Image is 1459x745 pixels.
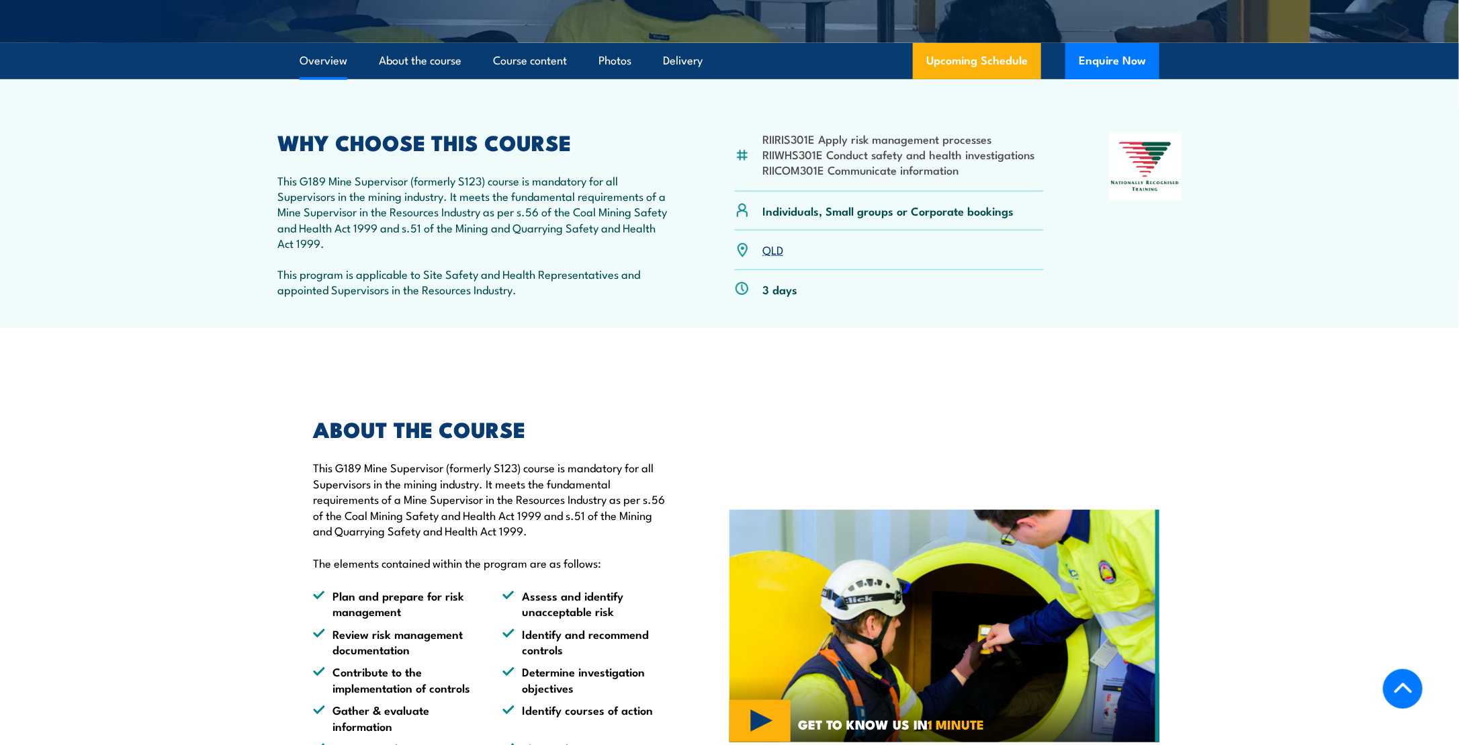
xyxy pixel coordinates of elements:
li: RIICOM301E Communicate information [762,162,1034,177]
p: 3 days [762,281,797,297]
li: Review risk management documentation [313,626,478,658]
li: Gather & evaluate information [313,702,478,734]
a: About the course [379,43,461,79]
h2: WHY CHOOSE THIS COURSE [277,132,670,151]
p: This G189 Mine Supervisor (formerly S123) course is mandatory for all Supervisors in the mining i... [277,173,670,251]
a: Overview [300,43,347,79]
a: QLD [762,241,783,257]
li: Assess and identify unacceptable risk [502,588,668,619]
li: Contribute to the implementation of controls [313,664,478,695]
li: Identify courses of action [502,702,668,734]
li: Determine investigation objectives [502,664,668,695]
p: This G189 Mine Supervisor (formerly S123) course is mandatory for all Supervisors in the mining i... [313,459,668,538]
li: Identify and recommend controls [502,626,668,658]
span: GET TO KNOW US IN [798,718,984,730]
p: This program is applicable to Site Safety and Health Representatives and appointed Supervisors in... [277,266,670,298]
p: The elements contained within the program are as follows: [313,555,668,570]
li: RIIWHS301E Conduct safety and health investigations [762,146,1034,162]
li: RIIRIS301E Apply risk management processes [762,131,1034,146]
h2: ABOUT THE COURSE [313,419,668,438]
button: Enquire Now [1065,43,1159,79]
strong: 1 MINUTE [928,714,984,734]
p: Individuals, Small groups or Corporate bookings [762,203,1014,218]
a: Delivery [663,43,703,79]
li: Plan and prepare for risk management [313,588,478,619]
img: Nationally Recognised Training logo. [1109,132,1182,201]
a: Upcoming Schedule [913,43,1041,79]
a: Photos [599,43,631,79]
a: Course content [493,43,567,79]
